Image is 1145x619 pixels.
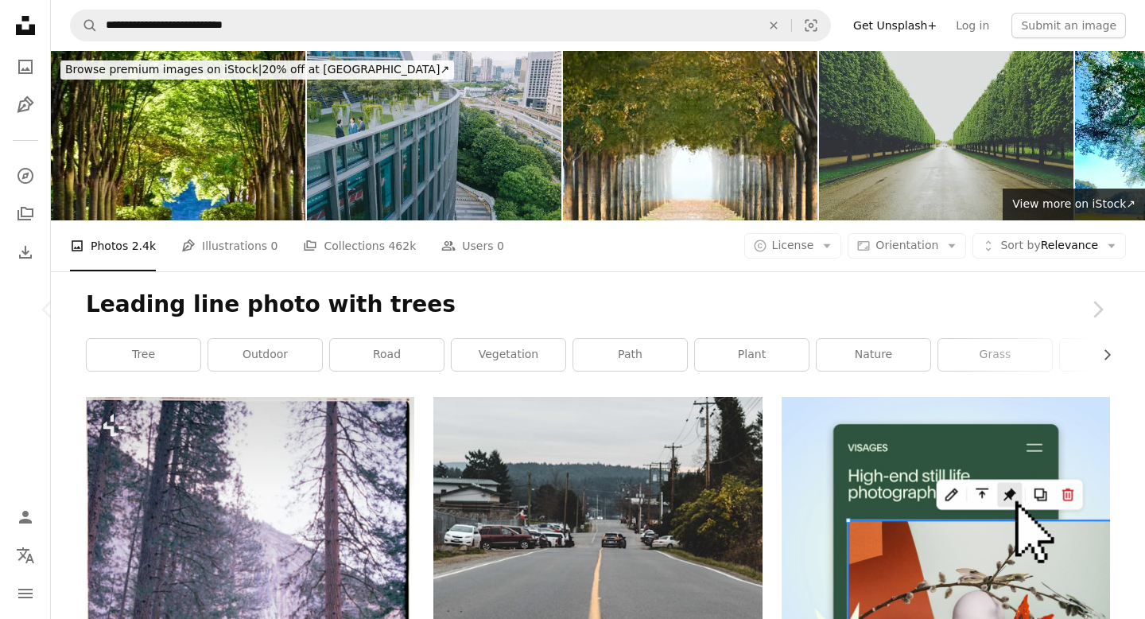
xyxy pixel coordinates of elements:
[10,198,41,230] a: Collections
[181,220,278,271] a: Illustrations 0
[972,233,1126,259] button: Sort byRelevance
[695,339,809,371] a: plant
[86,290,1110,319] h1: Leading line photo with trees
[1012,197,1135,210] span: View more on iStock ↗
[51,51,464,89] a: Browse premium images on iStock|20% off at [GEOGRAPHIC_DATA]↗
[388,237,416,255] span: 462k
[87,339,200,371] a: tree
[744,233,842,259] button: License
[875,239,938,251] span: Orientation
[1000,239,1040,251] span: Sort by
[441,220,504,271] a: Users 0
[271,237,278,255] span: 0
[303,220,416,271] a: Collections 462k
[10,539,41,571] button: Language
[65,63,262,76] span: Browse premium images on iStock |
[756,10,791,41] button: Clear
[497,237,504,255] span: 0
[563,51,817,220] img: Tree Oaks Tunnel around the darkness, and the light at the end of the tunnel spring and the road.
[844,13,946,38] a: Get Unsplash+
[938,339,1052,371] a: grass
[946,13,999,38] a: Log in
[573,339,687,371] a: path
[792,10,830,41] button: Visual search
[10,160,41,192] a: Explore
[208,339,322,371] a: outdoor
[1000,238,1098,254] span: Relevance
[330,339,444,371] a: road
[10,501,41,533] a: Log in / Sign up
[819,51,1073,220] img: Green Trees Along Empty Road In Versailles
[772,239,814,251] span: License
[10,51,41,83] a: Photos
[452,339,565,371] a: vegetation
[71,10,98,41] button: Search Unsplash
[51,51,305,220] img: Beautiful tree canopy covering a pedestrian walkway in the park
[1011,13,1126,38] button: Submit an image
[1050,233,1145,386] a: Next
[70,10,831,41] form: Find visuals sitewide
[848,233,966,259] button: Orientation
[817,339,930,371] a: nature
[1003,189,1145,220] a: View more on iStock↗
[10,89,41,121] a: Illustrations
[10,578,41,609] button: Menu
[65,63,449,76] span: 20% off at [GEOGRAPHIC_DATA] ↗
[307,51,561,220] img: drone point of view business person talking on roof top garden outside office building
